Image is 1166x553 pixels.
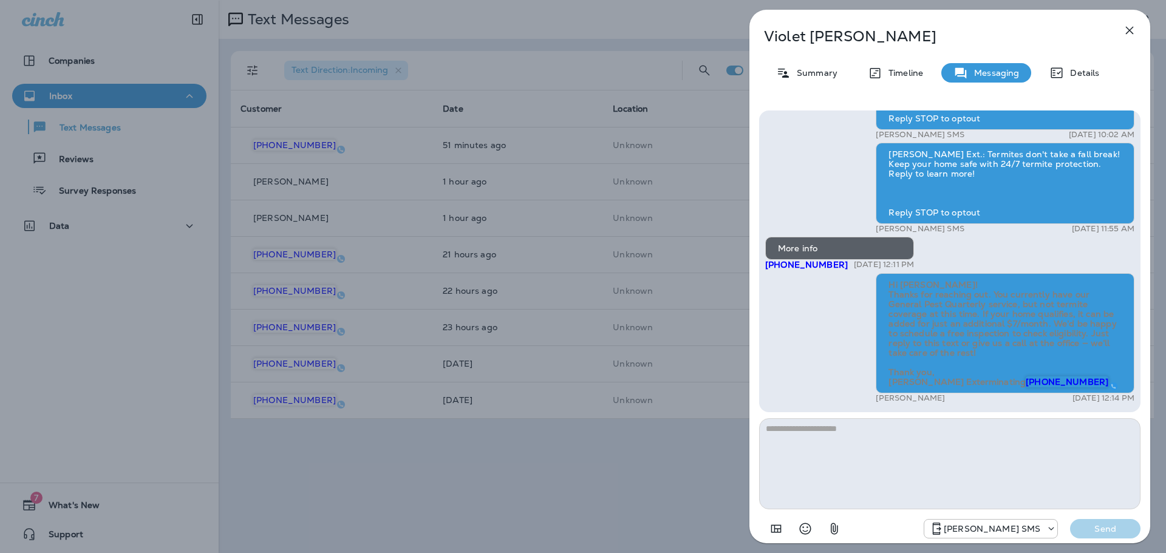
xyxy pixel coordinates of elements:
p: [DATE] 11:55 AM [1072,224,1134,234]
p: [DATE] 12:11 PM [854,260,914,270]
button: Select an emoji [793,517,817,541]
p: [PERSON_NAME] SMS [944,524,1040,534]
p: [DATE] 12:14 PM [1072,393,1134,403]
p: Messaging [968,68,1019,78]
button: Add in a premade template [764,517,788,541]
div: [PERSON_NAME] Ext.: Termites don't take a fall break! Keep your home safe with 24/7 termite prote... [876,143,1134,224]
p: [PERSON_NAME] SMS [876,224,964,234]
div: +1 (757) 760-3335 [924,521,1057,536]
span: [PHONE_NUMBER] [1026,376,1108,387]
p: Details [1064,68,1099,78]
p: [PERSON_NAME] SMS [876,130,964,140]
p: [PERSON_NAME] [876,393,945,403]
span: [PHONE_NUMBER] [765,259,848,270]
span: Hi [PERSON_NAME]! Thanks for reaching out. You currently have our General Pest Quarterly service,... [888,279,1119,387]
p: [DATE] 10:02 AM [1069,130,1134,140]
p: Timeline [882,68,923,78]
div: More info [765,237,914,260]
p: Summary [791,68,837,78]
p: Violet [PERSON_NAME] [764,28,1096,45]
